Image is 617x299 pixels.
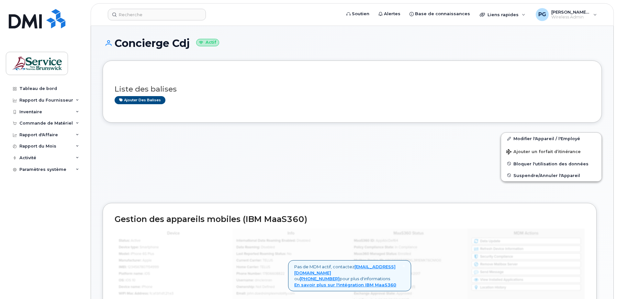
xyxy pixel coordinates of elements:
[288,260,411,291] div: Pas de MDM actif, contactez ou pour plus d'informations
[115,96,165,104] a: Ajouter des balises
[402,264,405,269] a: Close
[115,85,590,93] h3: Liste des balises
[501,145,601,158] button: Ajouter un forfait d’itinérance
[115,215,585,224] h2: Gestion des appareils mobiles (IBM MaaS360)
[513,173,580,178] span: Suspendre/Annuler l'Appareil
[103,38,602,49] h1: Concierge Cdj
[402,263,405,269] span: ×
[294,264,396,275] a: [EMAIL_ADDRESS][DOMAIN_NAME]
[300,276,340,281] a: [PHONE_NUMBER]
[294,282,396,287] a: En savoir plus sur l'intégration IBM MaaS360
[506,149,581,155] span: Ajouter un forfait d’itinérance
[501,158,601,170] button: Bloquer l'utilisation des données
[196,39,219,46] small: Actif
[501,133,601,144] a: Modifier l'Appareil / l'Employé
[501,170,601,181] button: Suspendre/Annuler l'Appareil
